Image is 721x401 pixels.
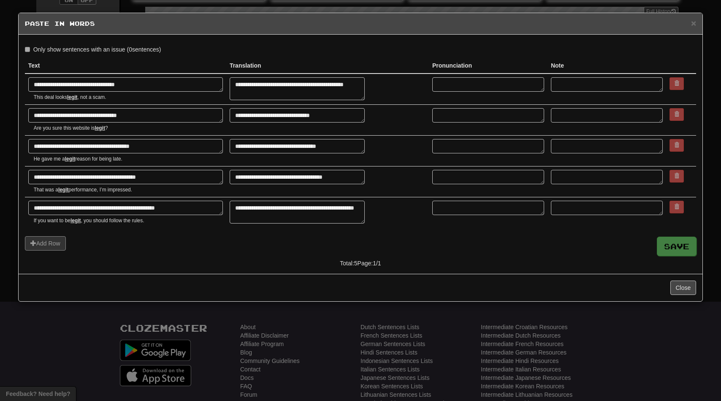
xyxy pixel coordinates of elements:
[548,58,666,74] th: Note
[670,281,697,295] button: Close
[58,187,68,193] u: legit
[34,94,223,101] small: This deal looks , not a scam.
[691,18,696,28] span: ×
[70,218,81,224] u: legit
[25,45,161,54] label: Only show sentences with an issue ( 0 sentences)
[691,19,696,27] button: Close
[34,186,223,194] small: That was a performance, I’m impressed.
[67,94,77,100] u: legit
[25,236,66,251] button: Add Row
[226,58,429,74] th: Translation
[25,47,30,52] input: Only show sentences with an issue (0sentences)
[34,217,223,224] small: If you want to be , you should follow the rules.
[429,58,548,74] th: Pronunciation
[657,237,697,256] button: Save
[34,155,223,163] small: He gave me a reason for being late.
[25,58,226,74] th: Text
[95,125,105,131] u: legit
[34,125,223,132] small: Are you sure this website is ?
[65,156,75,162] u: legit
[247,256,474,267] div: Total: 5 Page: 1 / 1
[25,19,697,28] h5: Paste in Words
